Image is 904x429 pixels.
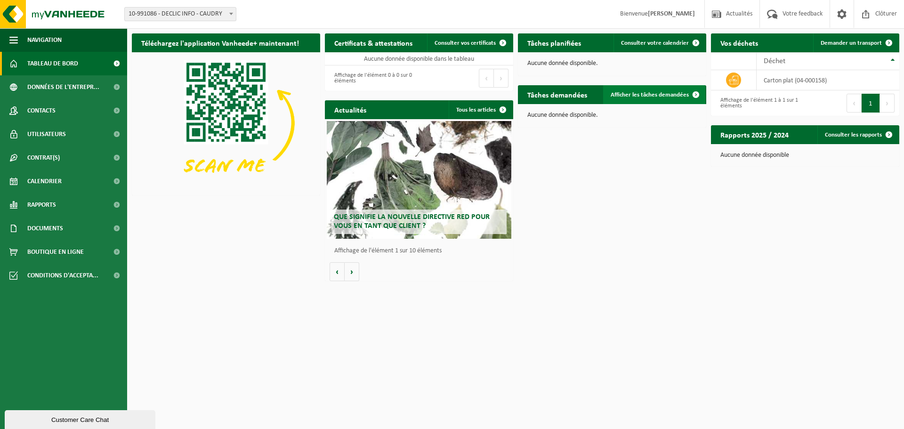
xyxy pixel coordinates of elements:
[27,75,99,99] span: Données de l'entrepr...
[757,70,899,90] td: carton plat (04-000158)
[821,40,882,46] span: Demander un transport
[330,262,345,281] button: Vorige
[27,28,62,52] span: Navigation
[132,33,308,52] h2: Téléchargez l'application Vanheede+ maintenant!
[27,122,66,146] span: Utilisateurs
[27,146,60,170] span: Contrat(s)
[847,94,862,113] button: Previous
[764,57,785,65] span: Déchet
[27,264,98,287] span: Conditions d'accepta...
[345,262,359,281] button: Volgende
[479,69,494,88] button: Previous
[648,10,695,17] strong: [PERSON_NAME]
[132,52,320,194] img: Download de VHEPlus App
[527,112,697,119] p: Aucune donnée disponible.
[720,152,890,159] p: Aucune donnée disponible
[611,92,689,98] span: Afficher les tâches demandées
[813,33,898,52] a: Demander un transport
[325,33,422,52] h2: Certificats & attestations
[518,85,597,104] h2: Tâches demandées
[527,60,697,67] p: Aucune donnée disponible.
[449,100,512,119] a: Tous les articles
[27,170,62,193] span: Calendrier
[518,33,590,52] h2: Tâches planifiées
[711,33,767,52] h2: Vos déchets
[817,125,898,144] a: Consulter les rapports
[711,125,798,144] h2: Rapports 2025 / 2024
[427,33,512,52] a: Consulter vos certificats
[124,7,236,21] span: 10-991086 - DECLIC INFO - CAUDRY
[334,213,490,230] span: Que signifie la nouvelle directive RED pour vous en tant que client ?
[334,248,508,254] p: Affichage de l'élément 1 sur 10 éléments
[880,94,895,113] button: Next
[613,33,705,52] a: Consulter votre calendrier
[27,99,56,122] span: Contacts
[27,217,63,240] span: Documents
[27,52,78,75] span: Tableau de bord
[621,40,689,46] span: Consulter votre calendrier
[327,121,511,239] a: Que signifie la nouvelle directive RED pour vous en tant que client ?
[325,52,513,65] td: Aucune donnée disponible dans le tableau
[27,240,84,264] span: Boutique en ligne
[716,93,800,113] div: Affichage de l'élément 1 à 1 sur 1 éléments
[325,100,376,119] h2: Actualités
[330,68,414,89] div: Affichage de l'élément 0 à 0 sur 0 éléments
[5,408,157,429] iframe: chat widget
[494,69,508,88] button: Next
[27,193,56,217] span: Rapports
[435,40,496,46] span: Consulter vos certificats
[862,94,880,113] button: 1
[125,8,236,21] span: 10-991086 - DECLIC INFO - CAUDRY
[603,85,705,104] a: Afficher les tâches demandées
